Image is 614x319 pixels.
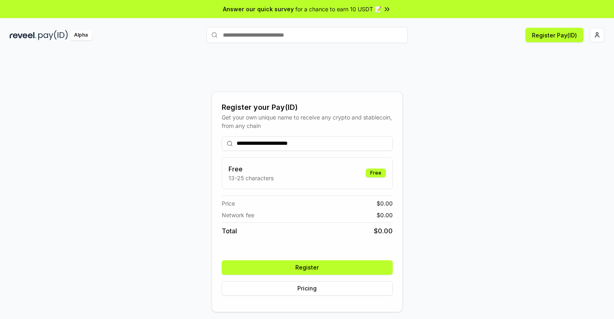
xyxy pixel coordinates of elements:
[222,260,393,275] button: Register
[222,281,393,296] button: Pricing
[222,226,237,236] span: Total
[222,113,393,130] div: Get your own unique name to receive any crypto and stablecoin, from any chain
[295,5,381,13] span: for a chance to earn 10 USDT 📝
[229,174,274,182] p: 13-25 characters
[38,30,68,40] img: pay_id
[229,164,274,174] h3: Free
[366,169,386,177] div: Free
[222,211,254,219] span: Network fee
[222,102,393,113] div: Register your Pay(ID)
[70,30,92,40] div: Alpha
[222,199,235,208] span: Price
[377,199,393,208] span: $ 0.00
[525,28,583,42] button: Register Pay(ID)
[377,211,393,219] span: $ 0.00
[10,30,37,40] img: reveel_dark
[374,226,393,236] span: $ 0.00
[223,5,294,13] span: Answer our quick survey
